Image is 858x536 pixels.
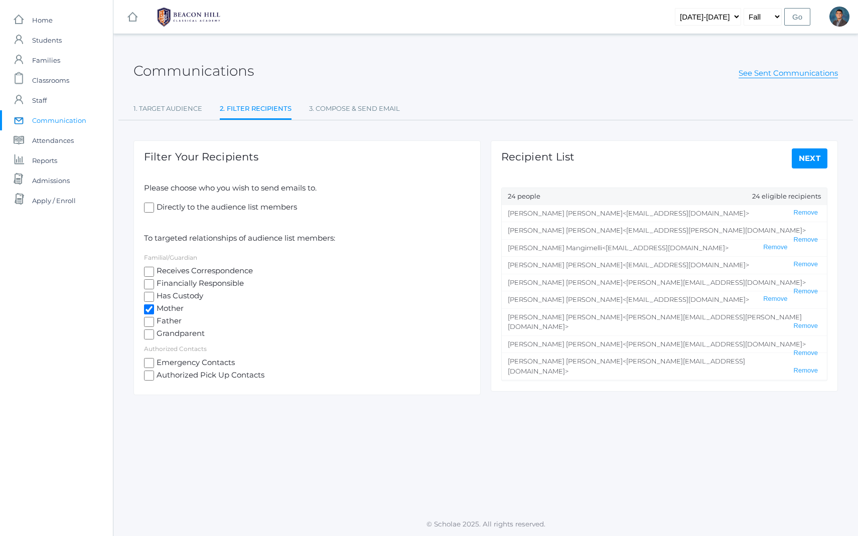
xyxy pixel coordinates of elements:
[32,10,53,30] span: Home
[791,367,821,375] button: Remove
[508,295,623,303] span: [PERSON_NAME] [PERSON_NAME]
[144,329,154,339] input: Grandparent
[623,295,749,303] span: <[EMAIL_ADDRESS][DOMAIN_NAME]>
[32,170,70,191] span: Admissions
[791,260,821,269] button: Remove
[501,151,575,162] h1: Recipient List
[508,357,745,375] span: <[PERSON_NAME][EMAIL_ADDRESS][DOMAIN_NAME]>
[144,358,154,368] input: Emergency Contacts
[508,340,623,348] span: [PERSON_NAME] [PERSON_NAME]
[154,328,205,340] span: Grandparent
[32,150,57,170] span: Reports
[113,519,858,529] p: © Scholae 2025. All rights reserved.
[32,130,74,150] span: Attendances
[623,209,749,217] span: <[EMAIL_ADDRESS][DOMAIN_NAME]>
[154,303,184,315] span: Mother
[144,292,154,302] input: Has Custody
[151,5,226,30] img: 1_BHCALogos-05.png
[791,349,821,358] button: Remove
[32,50,60,70] span: Families
[154,265,253,278] span: Receives Correspondence
[32,110,86,130] span: Communication
[760,243,790,252] button: Remove
[144,371,154,381] input: Authorized Pick Up Contacts
[791,287,821,296] button: Remove
[133,99,202,119] a: 1. Target Audience
[144,345,207,352] label: Authorized Contacts
[154,278,244,290] span: Financially Responsible
[508,261,623,269] span: [PERSON_NAME] [PERSON_NAME]
[829,7,849,27] div: Lucas Vieira
[144,304,154,314] input: Mother
[784,8,810,26] input: Go
[602,244,729,252] span: <[EMAIL_ADDRESS][DOMAIN_NAME]>
[792,148,828,168] a: Next
[144,279,154,289] input: Financially Responsible
[32,70,69,90] span: Classrooms
[309,99,400,119] a: 3. Compose & Send Email
[144,183,470,194] p: Please choose who you wish to send emails to.
[508,313,802,331] span: <[PERSON_NAME][EMAIL_ADDRESS][PERSON_NAME][DOMAIN_NAME]>
[791,236,821,244] button: Remove
[752,192,821,202] span: 24 eligible recipients
[623,278,806,286] span: <[PERSON_NAME][EMAIL_ADDRESS][DOMAIN_NAME]>
[133,63,254,79] h2: Communications
[508,209,623,217] span: [PERSON_NAME] [PERSON_NAME]
[154,202,297,214] span: Directly to the audience list members
[623,340,806,348] span: <[PERSON_NAME][EMAIL_ADDRESS][DOMAIN_NAME]>
[739,68,838,78] a: See Sent Communications
[144,267,154,277] input: Receives Correspondence
[508,278,623,286] span: [PERSON_NAME] [PERSON_NAME]
[508,244,602,252] span: [PERSON_NAME] Mangimelli
[508,226,623,234] span: [PERSON_NAME] [PERSON_NAME]
[32,30,62,50] span: Students
[623,226,806,234] span: <[EMAIL_ADDRESS][PERSON_NAME][DOMAIN_NAME]>
[154,290,203,303] span: Has Custody
[623,261,749,269] span: <[EMAIL_ADDRESS][DOMAIN_NAME]>
[144,254,197,261] label: Familial/Guardian
[144,233,470,244] p: To targeted relationships of audience list members:
[144,151,258,162] h1: Filter Your Recipients
[144,203,154,213] input: Directly to the audience list members
[508,313,623,321] span: [PERSON_NAME] [PERSON_NAME]
[32,90,47,110] span: Staff
[144,317,154,327] input: Father
[508,357,623,365] span: [PERSON_NAME] [PERSON_NAME]
[154,315,182,328] span: Father
[502,188,827,205] div: 24 people
[791,322,821,330] button: Remove
[154,370,264,382] span: Authorized Pick Up Contacts
[760,295,790,303] button: Remove
[220,99,292,120] a: 2. Filter Recipients
[32,191,76,211] span: Apply / Enroll
[154,357,235,370] span: Emergency Contacts
[791,209,821,217] button: Remove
